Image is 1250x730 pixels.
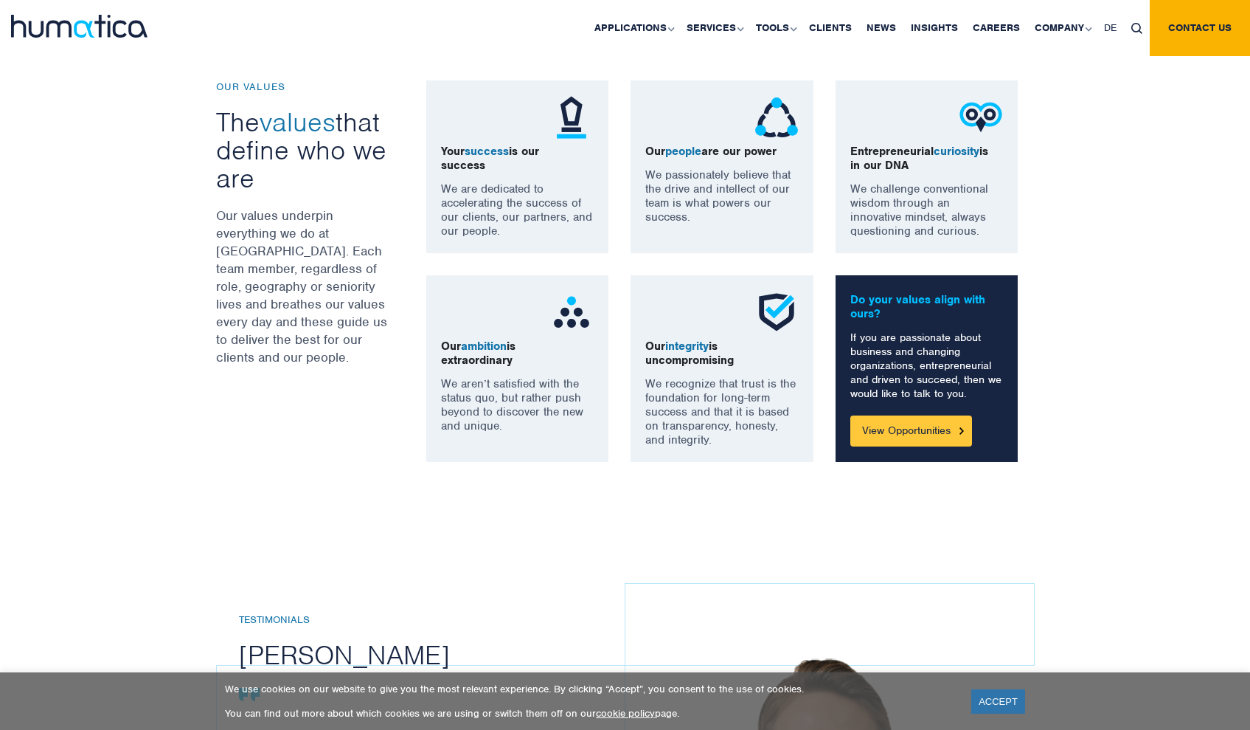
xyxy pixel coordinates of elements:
a: cookie policy [596,707,655,720]
p: We are dedicated to accelerating the success of our clients, our partners, and our people. [441,182,594,238]
img: ico [959,95,1003,140]
p: We aren’t satisfied with the status quo, but rather push beyond to discover the new and unique. [441,377,594,433]
img: ico [549,95,594,140]
img: ico [754,290,799,334]
img: search_icon [1131,23,1142,34]
p: Our are our power [645,145,799,159]
p: OUR VALUES [216,80,389,93]
p: We recognize that trust is the foundation for long-term success and that it is based on transpare... [645,377,799,447]
a: ACCEPT [971,689,1025,714]
p: Entrepreneurial is in our DNA [850,145,1004,173]
h3: The that define who we are [216,108,389,192]
p: Do your values align with ours? [850,293,1004,321]
span: success [465,144,509,159]
p: Our values underpin everything we do at [GEOGRAPHIC_DATA]. Each team member, regardless of role, ... [216,207,389,366]
p: You can find out more about which cookies we are using or switch them off on our page. [225,707,953,720]
img: ico [549,290,594,334]
span: integrity [665,339,709,354]
p: We use cookies on our website to give you the most relevant experience. By clicking “Accept”, you... [225,683,953,695]
span: values [260,105,336,139]
h2: [PERSON_NAME] [239,638,647,672]
p: If you are passionate about business and changing organizations, entrepreneurial and driven to su... [850,331,1004,401]
p: Our is extraordinary [441,340,594,368]
a: View Opportunities [850,416,972,447]
p: We challenge conventional wisdom through an innovative mindset, always questioning and curious. [850,182,1004,238]
span: people [665,144,701,159]
p: Our is uncompromising [645,340,799,368]
span: ambition [461,339,507,354]
span: curiosity [934,144,979,159]
img: Button [959,427,964,434]
span: DE [1104,21,1117,34]
p: Your is our success [441,145,594,173]
img: ico [754,95,799,140]
p: We passionately believe that the drive and intellect of our team is what powers our success. [645,168,799,224]
img: logo [11,15,147,38]
h6: Testimonials [239,614,647,627]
